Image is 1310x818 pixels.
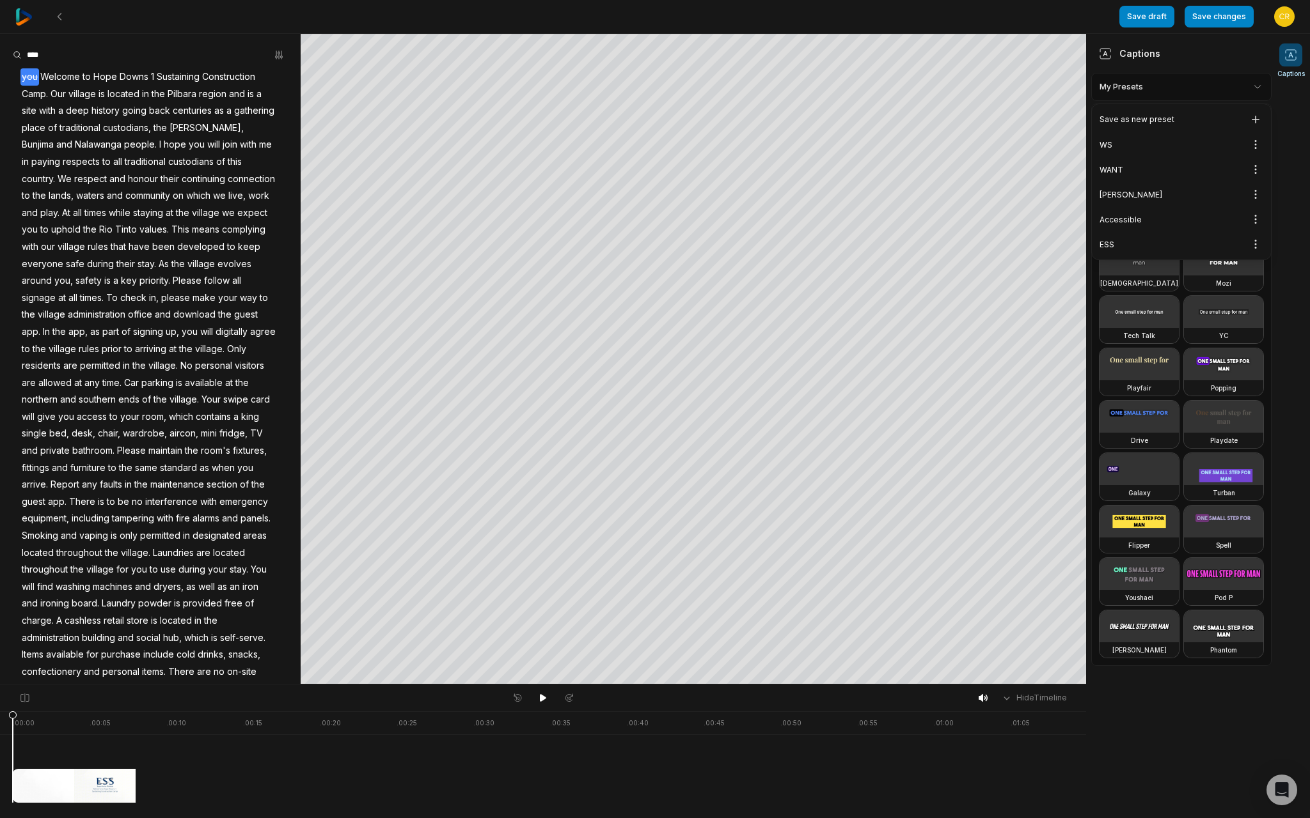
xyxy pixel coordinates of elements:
div: WS [1094,132,1268,157]
div: ESS [1094,232,1268,257]
div: WANT [1094,157,1268,182]
div: Save as new preset [1094,107,1268,132]
div: [PERSON_NAME] [1094,182,1268,207]
div: Accessible [1094,207,1268,232]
